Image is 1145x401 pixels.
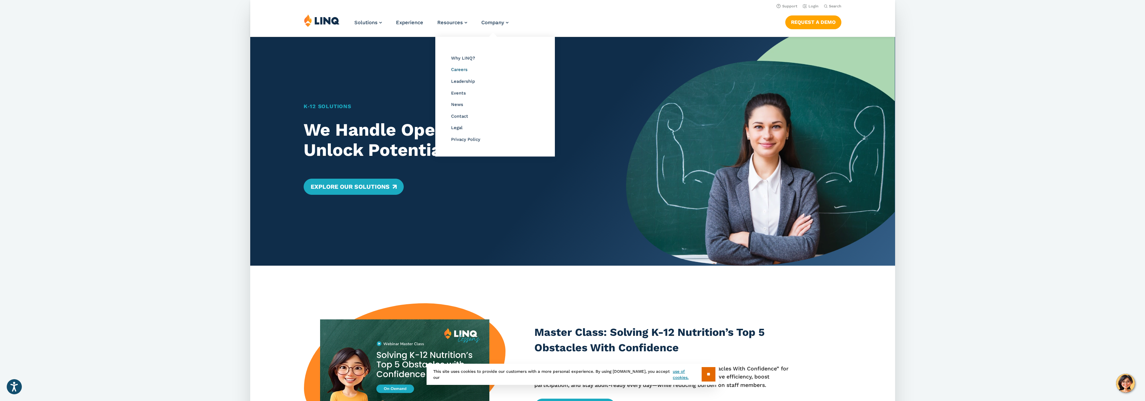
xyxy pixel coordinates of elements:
button: Hello, have a question? Let’s chat. [1116,374,1135,393]
h1: K‑12 Solutions [304,102,600,110]
a: News [451,102,463,107]
nav: Utility Navigation [250,2,895,9]
a: use of cookies. [673,368,701,381]
img: Home Banner [626,37,895,266]
button: Open Search Bar [824,4,841,9]
a: Login [802,4,818,8]
a: Experience [396,19,423,26]
span: Company [481,19,504,26]
h2: We Handle Operations. You Unlock Potential. [304,120,600,160]
nav: Button Navigation [785,14,841,29]
a: Privacy Policy [451,137,480,142]
a: Solutions [354,19,382,26]
a: Company [481,19,509,26]
a: Legal [451,125,462,130]
span: Solutions [354,19,378,26]
img: LINQ | K‑12 Software [304,14,340,27]
a: Why LINQ? [451,55,475,60]
h3: Master Class: Solving K-12 Nutrition’s Top 5 Obstacles With Confidence [534,325,795,355]
a: Resources [437,19,467,26]
a: Contact [451,114,468,119]
a: Careers [451,67,467,72]
a: Leadership [451,79,475,84]
div: This site uses cookies to provide our customers with a more personal experience. By using [DOMAIN... [427,364,719,385]
a: Explore Our Solutions [304,179,403,195]
a: Support [776,4,797,8]
span: Search [829,4,841,8]
a: Request a Demo [785,15,841,29]
nav: Primary Navigation [354,14,509,36]
a: Events [451,90,466,95]
span: Resources [437,19,463,26]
